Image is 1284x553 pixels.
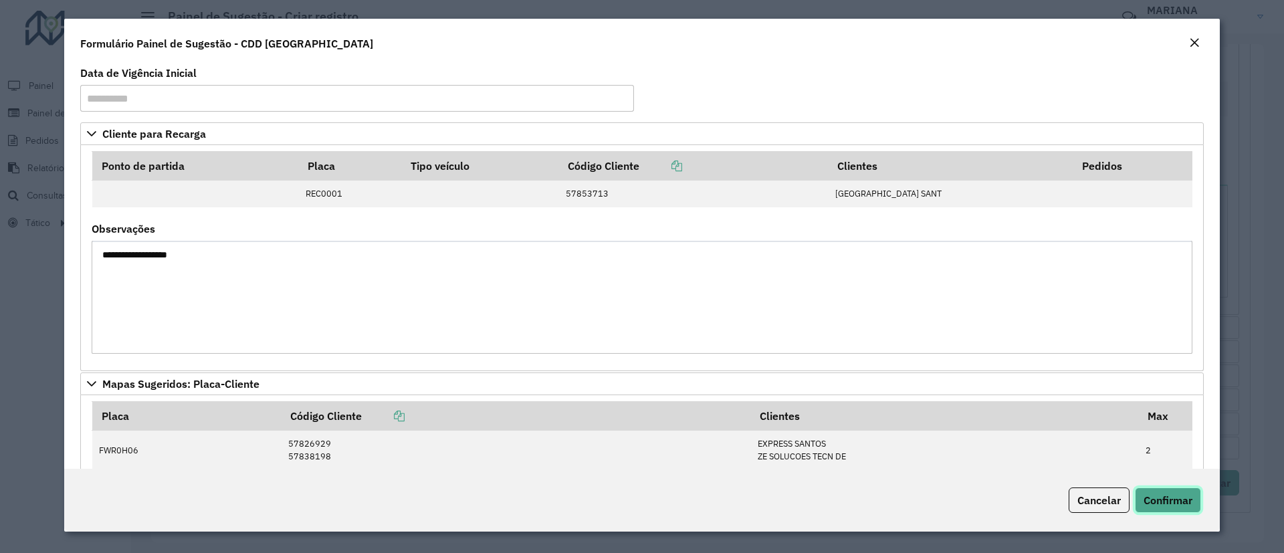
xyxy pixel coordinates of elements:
th: Clientes [828,152,1073,181]
td: 57853713 [558,181,828,207]
span: Cliente para Recarga [102,128,206,139]
h4: Formulário Painel de Sugestão - CDD [GEOGRAPHIC_DATA] [80,35,373,51]
td: REC0001 [298,181,401,207]
button: Confirmar [1135,487,1201,513]
th: Placa [92,401,282,430]
th: Clientes [750,401,1138,430]
td: 57826929 57838198 [281,431,750,470]
a: Cliente para Recarga [80,122,1204,145]
a: Mapas Sugeridos: Placa-Cliente [80,372,1204,395]
td: [GEOGRAPHIC_DATA] SANT [828,181,1073,207]
th: Placa [298,152,401,181]
label: Data de Vigência Inicial [80,65,197,81]
label: Observações [92,221,155,237]
th: Tipo veículo [402,152,558,181]
button: Close [1185,35,1204,52]
span: Cancelar [1077,493,1121,507]
span: Confirmar [1144,493,1192,507]
em: Fechar [1189,37,1200,48]
td: 2 [1139,431,1192,470]
th: Max [1139,401,1192,430]
th: Código Cliente [558,152,828,181]
td: FWR0H06 [92,431,282,470]
div: Cliente para Recarga [80,145,1204,371]
td: EXPRESS SANTOS ZE SOLUCOES TECN DE [750,431,1138,470]
a: Copiar [639,159,682,173]
th: Pedidos [1073,152,1192,181]
a: Copiar [362,409,405,423]
th: Código Cliente [281,401,750,430]
th: Ponto de partida [92,152,299,181]
span: Mapas Sugeridos: Placa-Cliente [102,378,259,389]
button: Cancelar [1069,487,1130,513]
